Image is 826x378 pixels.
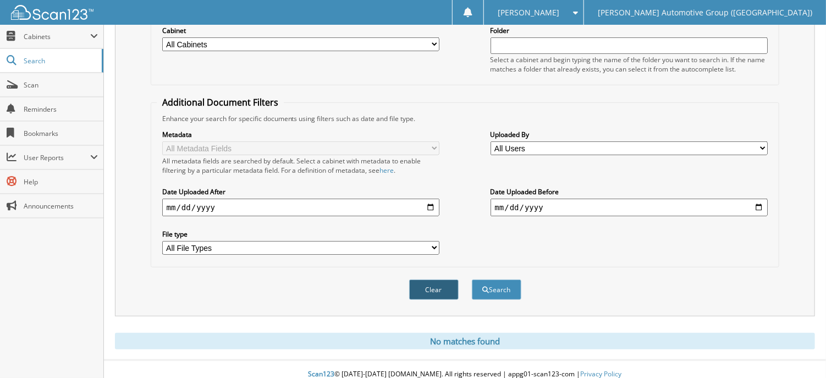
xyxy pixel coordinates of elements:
[162,156,440,175] div: All metadata fields are searched by default. Select a cabinet with metadata to enable filtering b...
[157,96,284,108] legend: Additional Document Filters
[24,129,98,138] span: Bookmarks
[24,56,96,65] span: Search
[24,80,98,90] span: Scan
[24,32,90,41] span: Cabinets
[598,9,812,16] span: [PERSON_NAME] Automotive Group ([GEOGRAPHIC_DATA])
[491,26,768,35] label: Folder
[162,187,440,196] label: Date Uploaded After
[115,333,815,349] div: No matches found
[162,26,440,35] label: Cabinet
[491,187,768,196] label: Date Uploaded Before
[157,114,774,123] div: Enhance your search for specific documents using filters such as date and file type.
[472,280,521,300] button: Search
[491,55,768,74] div: Select a cabinet and begin typing the name of the folder you want to search in. If the name match...
[24,201,98,211] span: Announcements
[409,280,459,300] button: Clear
[491,130,768,139] label: Uploaded By
[162,229,440,239] label: File type
[162,199,440,216] input: start
[498,9,559,16] span: [PERSON_NAME]
[11,5,93,20] img: scan123-logo-white.svg
[771,325,826,378] iframe: Chat Widget
[24,105,98,114] span: Reminders
[380,166,394,175] a: here
[24,177,98,187] span: Help
[491,199,768,216] input: end
[24,153,90,162] span: User Reports
[162,130,440,139] label: Metadata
